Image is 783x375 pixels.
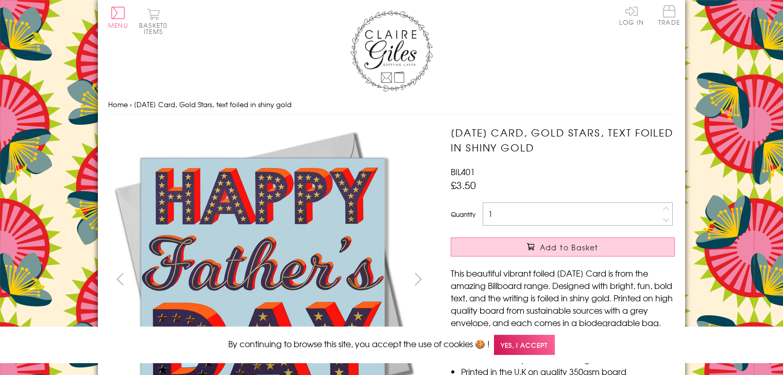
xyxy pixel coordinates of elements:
[451,237,675,257] button: Add to Basket
[451,267,675,329] p: This beautiful vibrant foiled [DATE] Card is from the amazing Billboard range. Designed with brig...
[619,5,644,25] a: Log In
[134,99,292,109] span: [DATE] Card, Gold Stars, text foiled in shiny gold
[658,5,680,27] a: Trade
[494,335,555,355] span: Yes, I accept
[350,10,433,92] img: Claire Giles Greetings Cards
[451,210,475,219] label: Quantity
[108,21,128,30] span: Menu
[108,99,128,109] a: Home
[451,125,675,155] h1: [DATE] Card, Gold Stars, text foiled in shiny gold
[130,99,132,109] span: ›
[407,267,430,291] button: next
[139,8,167,35] button: Basket0 items
[108,7,128,28] button: Menu
[451,178,476,192] span: £3.50
[144,21,167,36] span: 0 items
[108,267,131,291] button: prev
[451,165,475,178] span: BIL401
[540,242,599,252] span: Add to Basket
[108,94,675,115] nav: breadcrumbs
[658,5,680,25] span: Trade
